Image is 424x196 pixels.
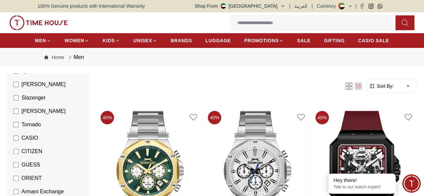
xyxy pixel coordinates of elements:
span: PROMOTIONS [244,37,279,44]
span: | [311,3,313,9]
span: Sort By: [375,83,393,89]
button: Sort By: [369,83,393,89]
span: 40 % [101,111,114,124]
span: ORIENT [21,174,42,182]
span: UNISEX [133,37,152,44]
span: MEN [35,37,46,44]
span: [PERSON_NAME] [21,107,66,115]
span: SALE [297,37,310,44]
div: Hey there! [334,177,390,184]
a: SALE [297,35,310,47]
img: United Arab Emirates [221,3,226,9]
span: LUGGAGE [205,37,231,44]
a: MEN [35,35,51,47]
a: KIDS [103,35,120,47]
span: GUESS [21,161,40,169]
a: PROMOTIONS [244,35,284,47]
input: [PERSON_NAME] [13,109,19,114]
input: GUESS [13,162,19,168]
span: CITIZEN [21,147,42,155]
input: ORIENT [13,176,19,181]
span: WOMEN [65,37,84,44]
span: [PERSON_NAME] [21,80,66,88]
div: Chat Widget [402,174,421,193]
button: Shop From[GEOGRAPHIC_DATA] [195,3,285,9]
a: Whatsapp [377,4,382,9]
span: GIFTING [324,37,345,44]
input: CITIZEN [13,149,19,154]
a: Home [44,54,64,61]
div: Currency [317,3,339,9]
span: KIDS [103,37,115,44]
span: CASIO SALE [358,37,389,44]
span: | [355,3,357,9]
a: UNISEX [133,35,157,47]
a: LUGGAGE [205,35,231,47]
input: Slazenger [13,95,19,101]
div: Men [67,53,84,61]
span: BRANDS [171,37,192,44]
p: Talk to our watch expert! [334,184,390,190]
a: Facebook [359,4,364,9]
span: | [289,3,291,9]
a: Instagram [368,4,373,9]
input: Tornado [13,122,19,127]
span: Slazenger [21,94,46,102]
input: Armani Exchange [13,189,19,194]
span: 40 % [315,111,329,124]
span: CASIO [21,134,38,142]
span: Armani Exchange [21,188,64,196]
a: GIFTING [324,35,345,47]
button: العربية [294,3,307,9]
nav: Breadcrumb [38,48,386,67]
input: [PERSON_NAME] [13,82,19,87]
a: BRANDS [171,35,192,47]
img: ... [9,15,68,30]
a: WOMEN [65,35,89,47]
span: 40 % [208,111,221,124]
a: CASIO SALE [358,35,389,47]
span: 100% Genuine products with International Warranty [38,3,145,9]
span: Tornado [21,121,41,129]
input: CASIO [13,135,19,141]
